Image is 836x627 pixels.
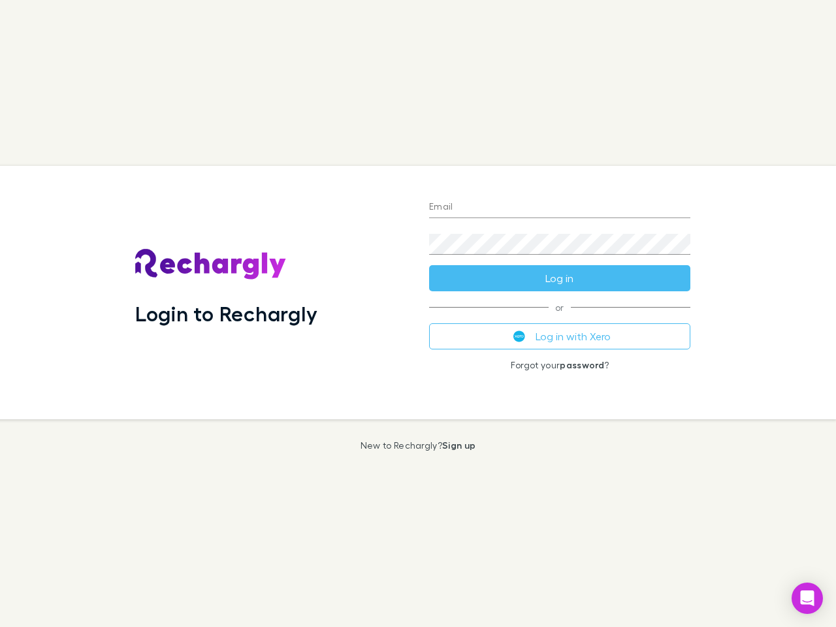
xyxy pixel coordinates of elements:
img: Xero's logo [513,330,525,342]
p: New to Rechargly? [361,440,476,451]
img: Rechargly's Logo [135,249,287,280]
div: Open Intercom Messenger [792,583,823,614]
a: password [560,359,604,370]
h1: Login to Rechargly [135,301,317,326]
span: or [429,307,690,308]
p: Forgot your ? [429,360,690,370]
button: Log in with Xero [429,323,690,349]
a: Sign up [442,440,475,451]
button: Log in [429,265,690,291]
